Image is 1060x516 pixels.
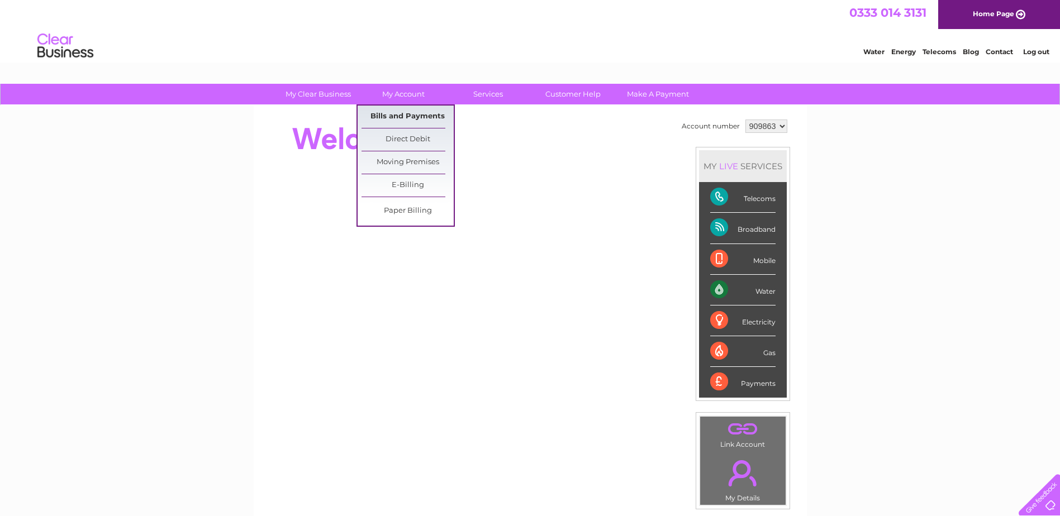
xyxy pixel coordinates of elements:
[357,84,449,104] a: My Account
[362,128,454,151] a: Direct Debit
[700,416,786,451] td: Link Account
[612,84,704,104] a: Make A Payment
[710,367,776,397] div: Payments
[700,451,786,505] td: My Details
[37,29,94,63] img: logo.png
[679,117,743,136] td: Account number
[710,182,776,213] div: Telecoms
[710,213,776,243] div: Broadband
[717,161,740,171] div: LIVE
[362,151,454,174] a: Moving Premises
[442,84,534,104] a: Services
[267,6,795,54] div: Clear Business is a trading name of Verastar Limited (registered in [GEOGRAPHIC_DATA] No. 3667643...
[362,174,454,197] a: E-Billing
[362,200,454,222] a: Paper Billing
[710,305,776,336] div: Electricity
[710,244,776,275] div: Mobile
[710,275,776,305] div: Water
[362,106,454,128] a: Bills and Payments
[986,47,1013,56] a: Contact
[710,336,776,367] div: Gas
[849,6,926,20] a: 0333 014 3131
[923,47,956,56] a: Telecoms
[527,84,619,104] a: Customer Help
[1023,47,1049,56] a: Log out
[272,84,364,104] a: My Clear Business
[891,47,916,56] a: Energy
[963,47,979,56] a: Blog
[703,453,783,493] a: .
[863,47,885,56] a: Water
[703,419,783,439] a: .
[699,150,787,182] div: MY SERVICES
